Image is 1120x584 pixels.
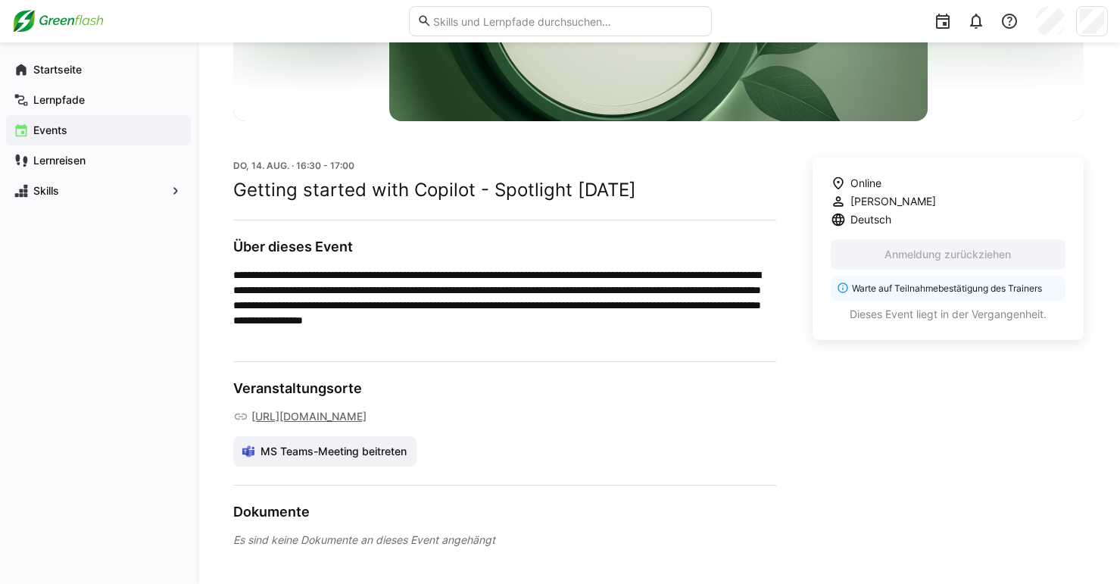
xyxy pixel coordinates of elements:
span: Online [850,176,881,191]
span: Do, 14. Aug. · 16:30 - 17:00 [233,160,354,171]
input: Skills und Lernpfade durchsuchen… [432,14,703,28]
h2: Getting started with Copilot - Spotlight [DATE] [233,179,776,201]
div: Es sind keine Dokumente an dieses Event angehängt [233,532,776,548]
span: Anmeldung zurückziehen [882,247,1013,262]
span: Deutsch [850,212,891,227]
p: Dieses Event liegt in der Vergangenheit. [831,307,1065,322]
h3: Dokumente [233,504,776,520]
span: [PERSON_NAME] [850,194,936,209]
h3: Veranstaltungsorte [233,380,776,397]
p: Warte auf Teilnahmebestätigung des Trainers [852,282,1056,295]
span: MS Teams-Meeting beitreten [258,444,409,459]
a: [URL][DOMAIN_NAME] [251,409,367,424]
h3: Über dieses Event [233,239,776,255]
a: MS Teams-Meeting beitreten [233,436,416,467]
button: Anmeldung zurückziehen [831,239,1065,270]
